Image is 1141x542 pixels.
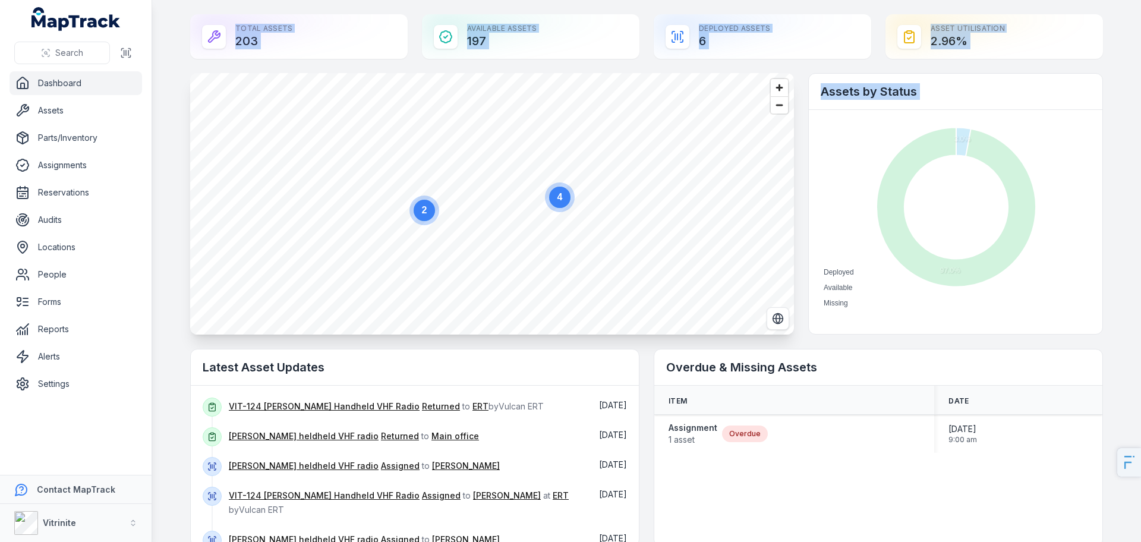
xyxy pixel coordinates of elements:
a: Assets [10,99,142,122]
a: Reservations [10,181,142,204]
a: [PERSON_NAME] heldheld VHF radio [229,460,379,472]
h2: Overdue & Missing Assets [666,359,1090,376]
a: Returned [381,430,419,442]
a: Audits [10,208,142,232]
a: Returned [422,401,460,412]
a: [PERSON_NAME] heldheld VHF radio [229,430,379,442]
a: Main office [431,430,479,442]
strong: Assignment [669,422,717,434]
button: Zoom out [771,96,788,114]
strong: Contact MapTrack [37,484,115,494]
text: 4 [557,192,563,202]
a: Parts/Inventory [10,126,142,150]
h2: Latest Asset Updates [203,359,627,376]
a: [PERSON_NAME] [432,460,500,472]
time: 29/09/2025, 4:53:34 pm [599,400,627,410]
span: 9:00 am [948,435,977,445]
a: Assigned [381,460,420,472]
span: [DATE] [599,430,627,440]
text: 2 [422,205,427,215]
span: Search [55,47,83,59]
a: Settings [10,372,142,396]
a: ERT [553,490,569,502]
a: Assigned [422,490,461,502]
span: [DATE] [599,400,627,410]
button: Search [14,42,110,64]
span: to [229,431,479,441]
span: [DATE] [599,489,627,499]
span: Deployed [824,268,854,276]
a: Forms [10,290,142,314]
a: People [10,263,142,286]
time: 29/09/2025, 3:01:55 pm [599,430,627,440]
a: ERT [472,401,488,412]
span: to by Vulcan ERT [229,401,544,411]
a: [PERSON_NAME] [473,490,541,502]
canvas: Map [190,73,794,335]
a: MapTrack [31,7,121,31]
a: VIT-124 [PERSON_NAME] Handheld VHF Radio [229,401,420,412]
strong: Vitrinite [43,518,76,528]
button: Zoom in [771,79,788,96]
a: Assignment1 asset [669,422,717,446]
a: VIT-124 [PERSON_NAME] Handheld VHF Radio [229,490,420,502]
span: [DATE] [599,459,627,469]
a: Assignments [10,153,142,177]
h2: Assets by Status [821,83,1090,100]
a: Dashboard [10,71,142,95]
a: Locations [10,235,142,259]
span: Available [824,283,852,292]
span: to [229,461,500,471]
time: 14/07/2025, 9:00:00 am [948,423,977,445]
time: 29/09/2025, 1:19:06 pm [599,459,627,469]
span: [DATE] [948,423,977,435]
span: Missing [824,299,848,307]
button: Switch to Satellite View [767,307,789,330]
span: Item [669,396,687,406]
div: Overdue [722,426,768,442]
span: to at by Vulcan ERT [229,490,569,515]
span: 1 asset [669,434,717,446]
a: Reports [10,317,142,341]
time: 29/09/2025, 7:47:49 am [599,489,627,499]
a: Alerts [10,345,142,368]
span: Date [948,396,969,406]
